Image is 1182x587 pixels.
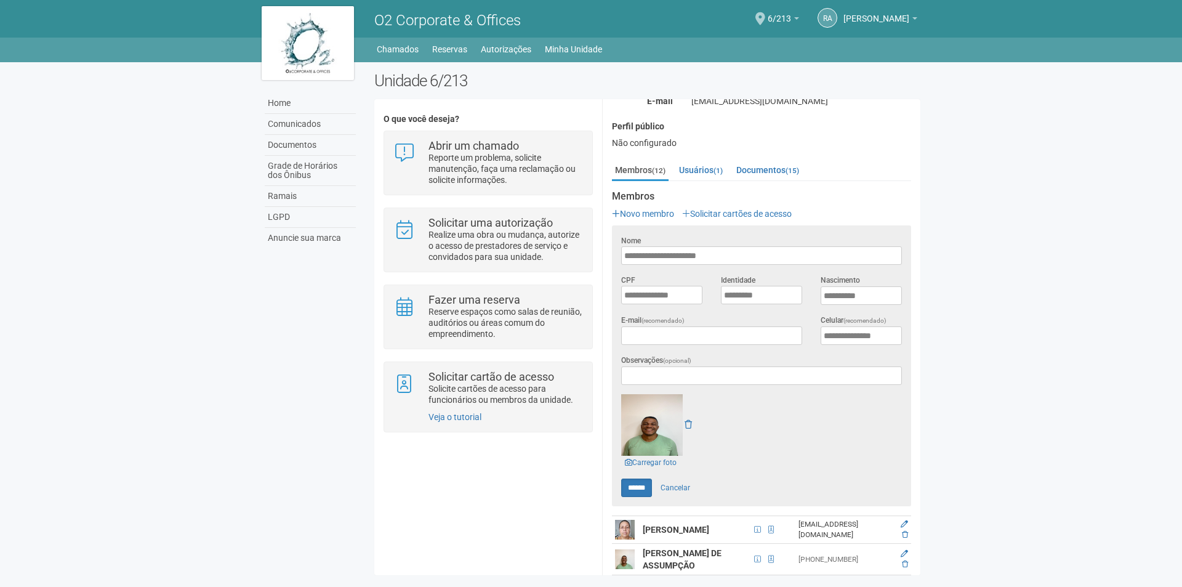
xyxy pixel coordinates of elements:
p: Solicite cartões de acesso para funcionários ou membros da unidade. [428,383,583,405]
a: [PERSON_NAME] [843,15,917,25]
a: Autorizações [481,41,531,58]
a: Fazer uma reserva Reserve espaços como salas de reunião, auditórios ou áreas comum do empreendime... [393,294,582,339]
h4: Perfil público [612,122,911,131]
a: Home [265,93,356,114]
span: ROSANGELA APARECIDA SANTOS HADDAD [843,2,909,23]
strong: [PERSON_NAME] DE ASSUMPÇÃO [643,548,722,570]
img: user.png [615,520,635,540]
small: (12) [652,166,665,175]
p: Reserve espaços como salas de reunião, auditórios ou áreas comum do empreendimento. [428,306,583,339]
span: (recomendado) [641,317,685,324]
a: 6/213 [768,15,799,25]
div: [EMAIL_ADDRESS][DOMAIN_NAME] [682,95,920,107]
strong: Fazer uma reserva [428,293,520,306]
a: RA [818,8,837,28]
a: Cancelar [654,479,697,497]
label: Nome [621,235,641,246]
a: Carregar foto [621,456,680,469]
a: Membros(12) [612,161,669,181]
div: [PHONE_NUMBER] [798,554,890,565]
strong: Abrir um chamado [428,139,519,152]
label: Celular [821,315,886,326]
a: Documentos(15) [733,161,802,179]
a: Veja o tutorial [428,412,481,422]
a: Anuncie sua marca [265,228,356,248]
small: (1) [714,166,723,175]
label: Identidade [721,275,755,286]
label: Nascimento [821,275,860,286]
a: Solicitar cartões de acesso [682,209,792,219]
span: O2 Corporate & Offices [374,12,521,29]
a: Comunicados [265,114,356,135]
a: Usuários(1) [676,161,726,179]
a: Reservas [432,41,467,58]
img: user.png [615,549,635,569]
a: Solicitar cartão de acesso Solicite cartões de acesso para funcionários ou membros da unidade. [393,371,582,405]
a: Solicitar uma autorização Realize uma obra ou mudança, autorize o acesso de prestadores de serviç... [393,217,582,262]
label: CPF [621,275,635,286]
span: (opcional) [663,357,691,364]
strong: [PERSON_NAME] [643,525,709,535]
strong: Solicitar uma autorização [428,216,553,229]
h4: O que você deseja? [384,115,592,124]
a: Ramais [265,186,356,207]
a: Remover [685,419,692,429]
div: [EMAIL_ADDRESS][DOMAIN_NAME] [798,519,890,540]
div: Não configurado [612,137,911,148]
a: Chamados [377,41,419,58]
span: (recomendado) [843,317,886,324]
p: Reporte um problema, solicite manutenção, faça uma reclamação ou solicite informações. [428,152,583,185]
strong: Solicitar cartão de acesso [428,370,554,383]
p: Realize uma obra ou mudança, autorize o acesso de prestadores de serviço e convidados para sua un... [428,229,583,262]
a: Novo membro [612,209,674,219]
img: GetFile [621,394,683,456]
label: E-mail [621,315,685,326]
a: Grade de Horários dos Ônibus [265,156,356,186]
a: Excluir membro [902,530,908,539]
small: (15) [786,166,799,175]
a: Documentos [265,135,356,156]
img: logo.jpg [262,6,354,80]
a: Editar membro [901,549,908,558]
a: Minha Unidade [545,41,602,58]
span: 6/213 [768,2,791,23]
h2: Unidade 6/213 [374,71,920,90]
label: Observações [621,355,691,366]
a: Excluir membro [902,560,908,569]
a: Editar membro [901,520,908,528]
strong: E-mail [647,96,673,106]
a: Abrir um chamado Reporte um problema, solicite manutenção, faça uma reclamação ou solicite inform... [393,140,582,185]
a: LGPD [265,207,356,228]
strong: Membros [612,191,911,202]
